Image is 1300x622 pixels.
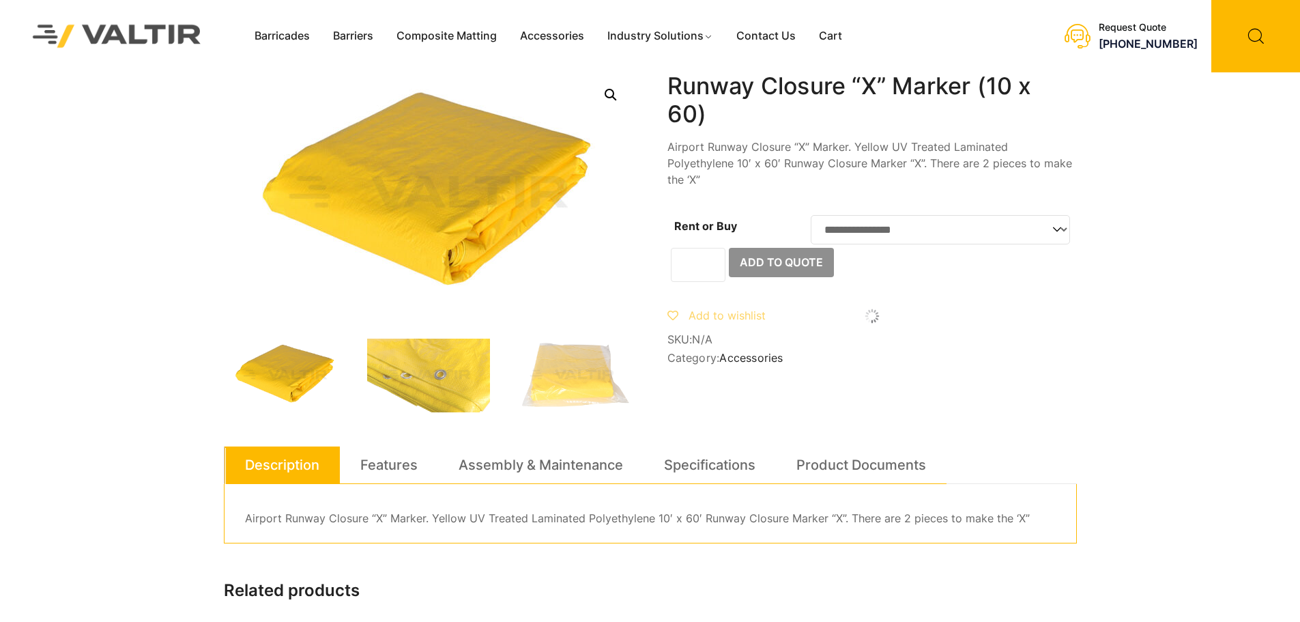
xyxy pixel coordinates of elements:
a: Accessories [508,26,596,46]
a: Accessories [719,351,783,365]
button: Add to Quote [729,248,834,278]
h1: Runway Closure “X” Marker (10 x 60) [667,72,1077,128]
span: Category: [667,352,1077,365]
label: Rent or Buy [674,219,737,233]
h2: Related products [224,581,1077,601]
img: Valtir Rentals [15,7,219,65]
img: Taxi_Marker_2.jpg [510,339,633,412]
a: Assembly & Maintenance [459,447,623,483]
span: SKU: [667,333,1077,346]
a: Barricades [243,26,321,46]
img: Taxi_Marker_4.jpg [367,339,490,412]
a: Features [360,447,418,483]
div: Request Quote [1099,22,1198,33]
a: Barriers [321,26,385,46]
span: N/A [692,333,712,346]
p: Airport Runway Closure “X” Marker. Yellow UV Treated Laminated Polyethylene 10′ x 60′ Runway Clos... [667,139,1077,188]
a: Description [245,447,319,483]
a: Composite Matting [385,26,508,46]
a: [PHONE_NUMBER] [1099,37,1198,51]
a: Cart [807,26,854,46]
img: Taxi_Marker_3Q.jpg [224,339,347,412]
a: Industry Solutions [596,26,725,46]
input: Product quantity [671,248,725,282]
p: Airport Runway Closure “X” Marker. Yellow UV Treated Laminated Polyethylene 10′ x 60′ Runway Clos... [245,509,1056,529]
a: Product Documents [796,447,926,483]
a: Specifications [664,447,755,483]
a: Contact Us [725,26,807,46]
